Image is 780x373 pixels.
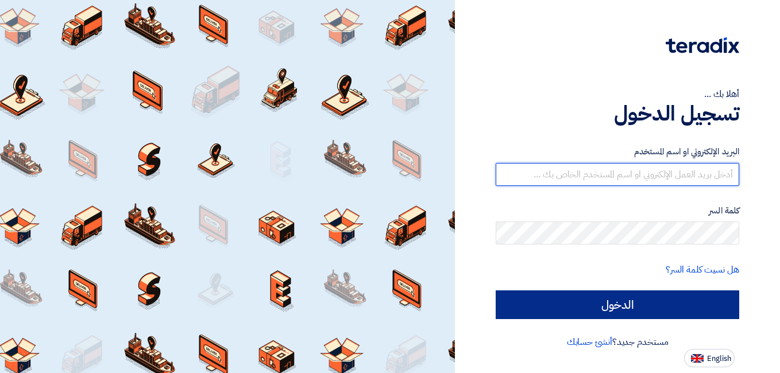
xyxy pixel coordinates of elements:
a: هل نسيت كلمة السر؟ [666,263,739,277]
img: Teradix logo [666,37,739,53]
button: English [684,349,735,367]
h1: تسجيل الدخول [496,101,739,126]
input: أدخل بريد العمل الإلكتروني او اسم المستخدم الخاص بك ... [496,163,739,186]
img: en-US.png [691,354,704,363]
a: أنشئ حسابك [567,335,612,349]
div: مستخدم جديد؟ [496,335,739,349]
label: البريد الإلكتروني او اسم المستخدم [496,145,739,158]
input: الدخول [496,290,739,319]
div: أهلا بك ... [496,87,739,101]
label: كلمة السر [496,204,739,217]
span: English [707,355,731,363]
